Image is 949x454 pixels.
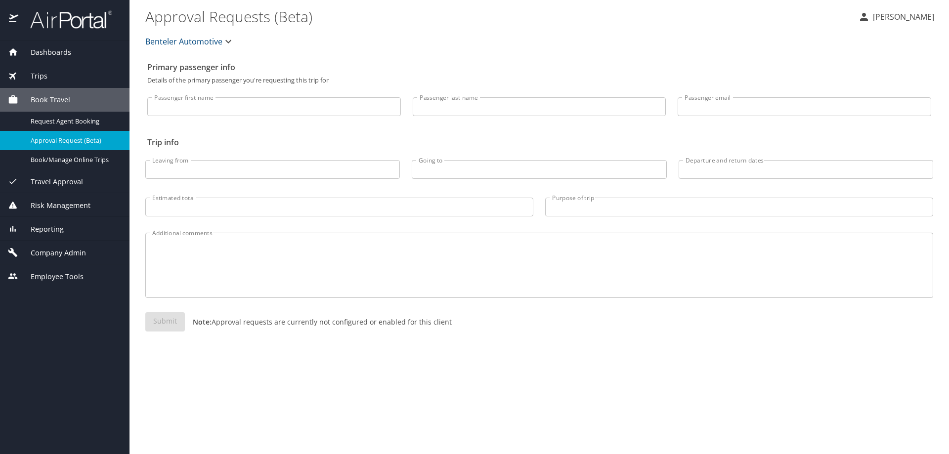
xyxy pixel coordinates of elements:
span: Trips [18,71,47,82]
span: Reporting [18,224,64,235]
span: Dashboards [18,47,71,58]
p: Approval requests are currently not configured or enabled for this client [185,317,452,327]
h2: Trip info [147,134,931,150]
button: Benteler Automotive [141,32,238,51]
span: Benteler Automotive [145,35,222,48]
button: [PERSON_NAME] [854,8,938,26]
img: airportal-logo.png [19,10,112,29]
h2: Primary passenger info [147,59,931,75]
span: Book/Manage Online Trips [31,155,118,165]
span: Employee Tools [18,271,84,282]
p: [PERSON_NAME] [870,11,934,23]
strong: Note: [193,317,212,327]
h1: Approval Requests (Beta) [145,1,850,32]
span: Company Admin [18,248,86,258]
img: icon-airportal.png [9,10,19,29]
span: Book Travel [18,94,70,105]
span: Request Agent Booking [31,117,118,126]
span: Approval Request (Beta) [31,136,118,145]
p: Details of the primary passenger you're requesting this trip for [147,77,931,83]
span: Travel Approval [18,176,83,187]
span: Risk Management [18,200,90,211]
